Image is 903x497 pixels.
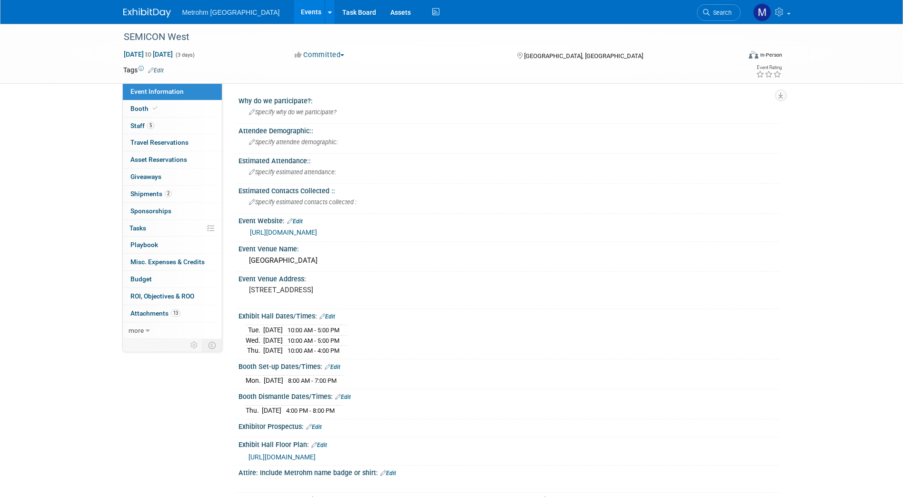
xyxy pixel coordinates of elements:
td: Thu. [246,346,263,356]
div: [GEOGRAPHIC_DATA] [246,253,773,268]
div: In-Person [760,51,782,59]
div: Exhibit Hall Dates/Times: [238,309,780,321]
span: Asset Reservations [130,156,187,163]
div: Booth Set-up Dates/Times: [238,359,780,372]
a: ROI, Objectives & ROO [123,288,222,305]
span: Staff [130,122,154,129]
span: Budget [130,275,152,283]
span: Specify why do we participate? [249,109,337,116]
td: [DATE] [263,346,283,356]
a: Misc. Expenses & Credits [123,254,222,270]
div: Attendee Demographic:: [238,124,780,136]
td: Tags [123,65,164,75]
div: Estimated Attendance:: [238,154,780,166]
td: Thu. [246,406,262,416]
span: 8:00 AM - 7:00 PM [288,377,337,384]
a: Edit [148,67,164,74]
span: Attachments [130,309,180,317]
img: Michelle Simoes [753,3,771,21]
a: Edit [380,470,396,477]
a: more [123,322,222,339]
i: Booth reservation complete [153,106,158,111]
span: Tasks [129,224,146,232]
a: Travel Reservations [123,134,222,151]
span: ROI, Objectives & ROO [130,292,194,300]
button: Committed [291,50,348,60]
td: [DATE] [263,325,283,336]
a: Edit [306,424,322,430]
a: Tasks [123,220,222,237]
div: Event Format [685,50,783,64]
div: Exhibitor Prospectus: [238,419,780,432]
span: 10:00 AM - 4:00 PM [288,347,339,354]
a: Edit [311,442,327,448]
span: 5 [147,122,154,129]
td: Tue. [246,325,263,336]
img: ExhibitDay [123,8,171,18]
span: 4:00 PM - 8:00 PM [286,407,335,414]
a: Edit [335,394,351,400]
a: Shipments2 [123,186,222,202]
td: [DATE] [263,335,283,346]
span: Booth [130,105,159,112]
span: Travel Reservations [130,139,189,146]
span: 10:00 AM - 5:00 PM [288,337,339,344]
a: Edit [325,364,340,370]
div: Why do we participate?: [238,94,780,106]
span: [DATE] [DATE] [123,50,173,59]
a: Budget [123,271,222,288]
span: Giveaways [130,173,161,180]
span: Shipments [130,190,172,198]
td: Mon. [246,376,264,386]
a: Booth [123,100,222,117]
span: Specify estimated attendance: [249,169,336,176]
a: [URL][DOMAIN_NAME] [248,453,316,461]
span: Specify attendee demographic: [249,139,338,146]
td: Toggle Event Tabs [202,339,222,351]
td: Wed. [246,335,263,346]
div: Exhibit Hall Floor Plan: [238,437,780,450]
span: to [144,50,153,58]
td: [DATE] [264,376,283,386]
span: 13 [171,309,180,317]
span: Search [710,9,732,16]
div: Event Venue Address: [238,272,780,284]
td: [DATE] [262,406,281,416]
div: Event Venue Name: [238,242,780,254]
div: SEMICON West [120,29,726,46]
span: Event Information [130,88,184,95]
div: Booth Dismantle Dates/Times: [238,389,780,402]
a: Sponsorships [123,203,222,219]
a: Staff5 [123,118,222,134]
img: Format-Inperson.png [749,51,758,59]
span: (3 days) [175,52,195,58]
a: Edit [319,313,335,320]
a: Event Information [123,83,222,100]
div: Event Website: [238,214,780,226]
span: Specify estimated contacts collected : [249,199,357,206]
a: Playbook [123,237,222,253]
a: Asset Reservations [123,151,222,168]
span: 10:00 AM - 5:00 PM [288,327,339,334]
pre: [STREET_ADDRESS] [249,286,454,294]
span: Metrohm [GEOGRAPHIC_DATA] [182,9,280,16]
span: Sponsorships [130,207,171,215]
span: more [129,327,144,334]
a: Giveaways [123,169,222,185]
td: Personalize Event Tab Strip [186,339,203,351]
span: Misc. Expenses & Credits [130,258,205,266]
a: Edit [287,218,303,225]
a: Search [697,4,741,21]
span: Playbook [130,241,158,248]
span: [GEOGRAPHIC_DATA], [GEOGRAPHIC_DATA] [524,52,643,60]
span: 2 [165,190,172,197]
div: Event Rating [756,65,782,70]
a: [URL][DOMAIN_NAME] [250,229,317,236]
div: Estimated Contacts Collected :: [238,184,780,196]
a: Attachments13 [123,305,222,322]
div: Attire: Include Metrohm name badge or shirt: [238,466,780,478]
